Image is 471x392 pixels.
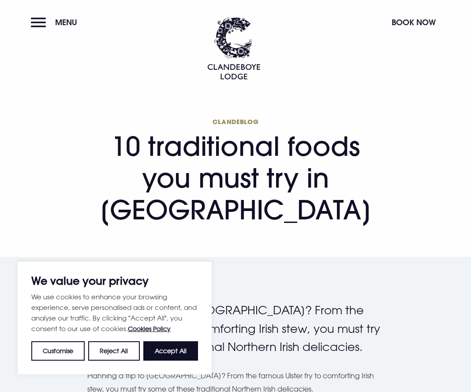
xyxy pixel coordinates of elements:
[31,291,198,334] p: We use cookies to enhance your browsing experience, serve personalised ads or content, and analys...
[143,341,198,361] button: Accept All
[87,117,384,226] h1: 10 traditional foods you must try in [GEOGRAPHIC_DATA]
[87,117,384,126] span: Clandeblog
[387,13,440,32] button: Book Now
[18,262,212,374] div: We value your privacy
[207,17,260,79] img: Clandeboye Lodge
[31,275,198,286] p: We value your privacy
[55,17,77,27] span: Menu
[31,341,85,361] button: Customise
[128,325,171,332] a: Cookies Policy
[88,341,139,361] button: Reject All
[31,13,82,32] button: Menu
[87,301,384,356] p: Planning a trip to [GEOGRAPHIC_DATA]? From the famous Ulster fry to comforting Irish stew, you mu...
